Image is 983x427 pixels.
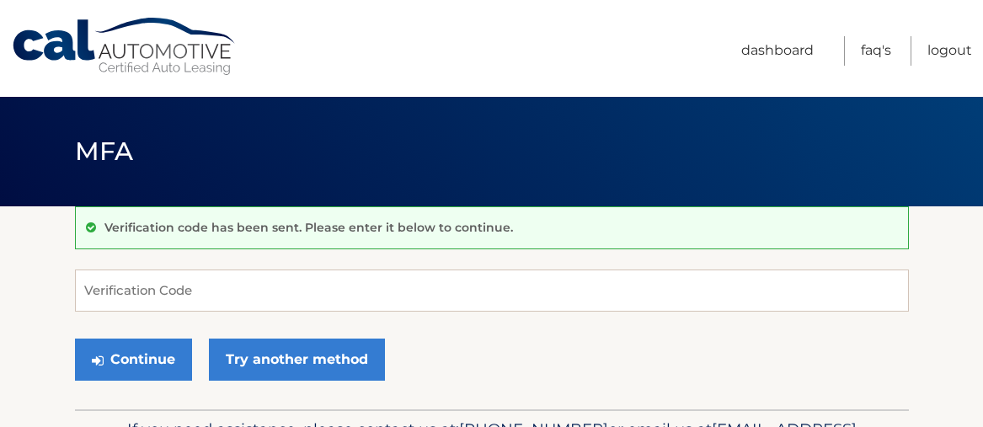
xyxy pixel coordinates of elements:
[75,270,909,312] input: Verification Code
[927,36,972,66] a: Logout
[11,17,238,77] a: Cal Automotive
[75,339,192,381] button: Continue
[741,36,814,66] a: Dashboard
[861,36,891,66] a: FAQ's
[209,339,385,381] a: Try another method
[75,136,134,167] span: MFA
[104,220,513,235] p: Verification code has been sent. Please enter it below to continue.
